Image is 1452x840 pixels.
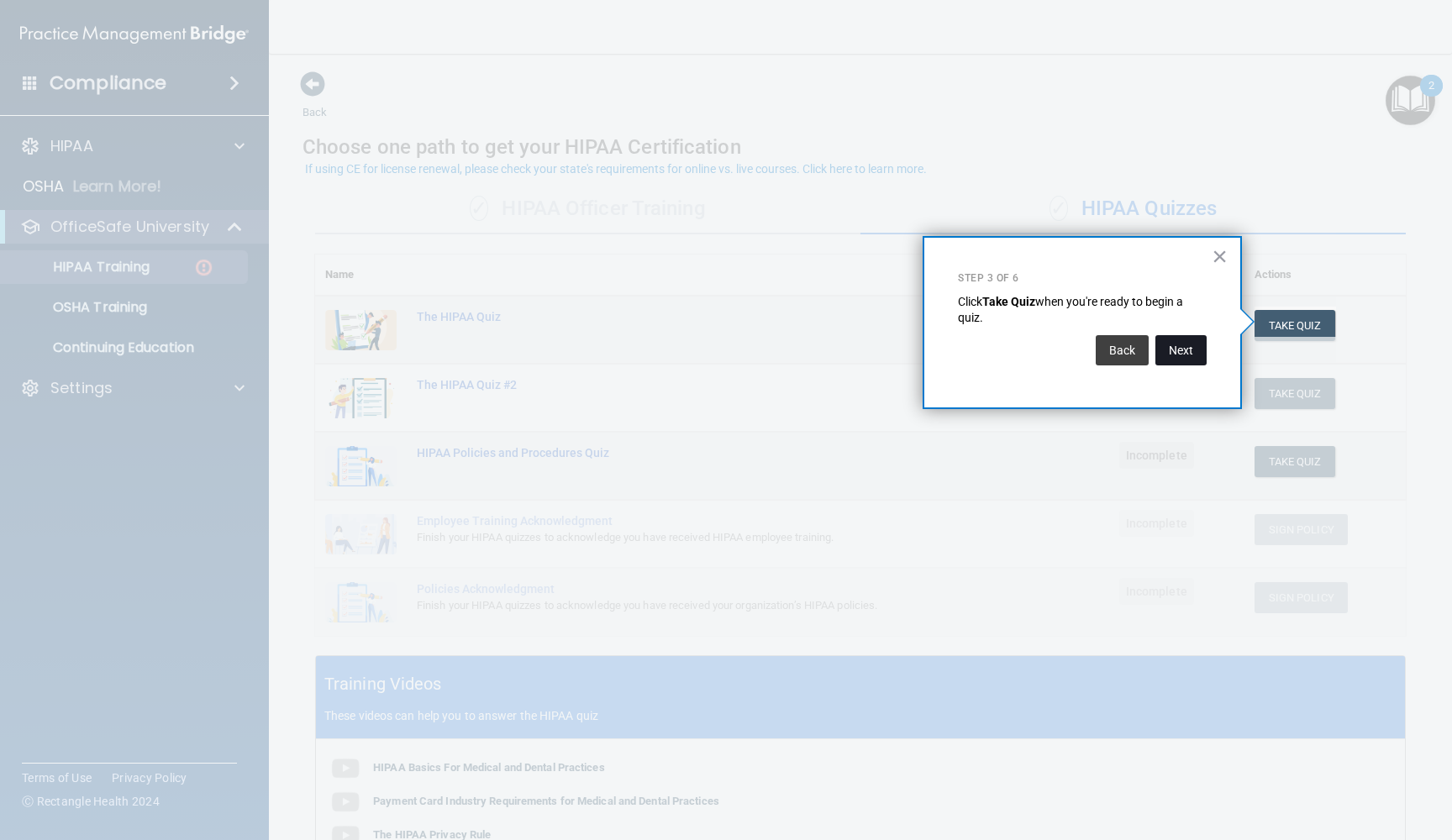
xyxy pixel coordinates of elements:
span: when you're ready to begin a quiz. [958,295,1186,325]
button: Next [1155,335,1207,365]
strong: Take Quiz [982,295,1035,308]
iframe: Drift Widget Chat Controller [1161,721,1432,788]
button: Close [1212,243,1228,270]
p: Step 3 of 6 [958,271,1207,286]
button: Take Quiz [1255,310,1335,341]
button: Back [1096,335,1149,365]
span: Click [958,295,982,308]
